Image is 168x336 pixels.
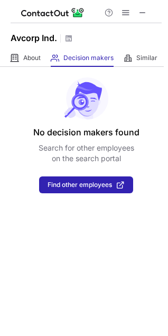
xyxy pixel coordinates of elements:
[11,32,57,44] h1: Avcorp Ind.
[63,77,109,120] img: No leads found
[23,54,41,62] span: About
[63,54,114,62] span: Decision makers
[39,143,134,164] p: Search for other employees on the search portal
[48,181,112,189] span: Find other employees
[39,176,133,193] button: Find other employees
[136,54,157,62] span: Similar
[21,6,85,19] img: ContactOut v5.3.10
[33,126,139,139] header: No decision makers found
